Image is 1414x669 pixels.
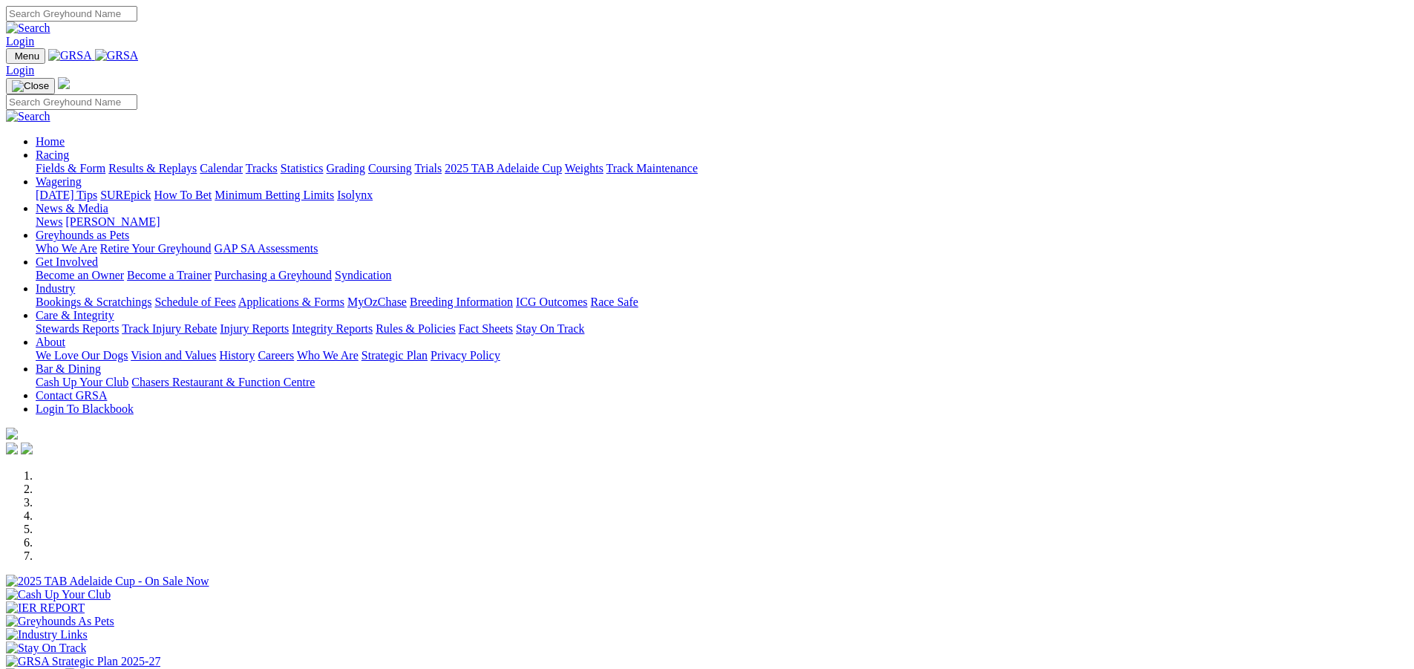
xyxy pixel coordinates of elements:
a: Home [36,135,65,148]
img: Greyhounds As Pets [6,615,114,628]
input: Search [6,94,137,110]
a: Careers [258,349,294,362]
a: Care & Integrity [36,309,114,322]
a: Injury Reports [220,322,289,335]
a: Who We Are [36,242,97,255]
a: About [36,336,65,348]
img: Search [6,110,50,123]
a: Tracks [246,162,278,174]
a: Weights [565,162,603,174]
img: facebook.svg [6,443,18,454]
a: Login [6,64,34,76]
a: Statistics [281,162,324,174]
a: [DATE] Tips [36,189,97,201]
a: Results & Replays [108,162,197,174]
a: Strategic Plan [361,349,428,362]
a: Minimum Betting Limits [215,189,334,201]
a: Login [6,35,34,48]
img: GRSA [48,49,92,62]
div: Industry [36,296,1408,309]
a: Track Maintenance [606,162,698,174]
a: Retire Your Greyhound [100,242,212,255]
a: Stewards Reports [36,322,119,335]
a: Fields & Form [36,162,105,174]
a: Contact GRSA [36,389,107,402]
a: Wagering [36,175,82,188]
span: Menu [15,50,39,62]
button: Toggle navigation [6,78,55,94]
img: Close [12,80,49,92]
img: GRSA Strategic Plan 2025-27 [6,655,160,668]
a: Rules & Policies [376,322,456,335]
a: Calendar [200,162,243,174]
a: History [219,349,255,362]
a: Get Involved [36,255,98,268]
a: MyOzChase [347,296,407,308]
a: Integrity Reports [292,322,373,335]
img: logo-grsa-white.png [6,428,18,440]
a: ICG Outcomes [516,296,587,308]
img: IER REPORT [6,601,85,615]
a: Purchasing a Greyhound [215,269,332,281]
img: Cash Up Your Club [6,588,111,601]
a: Industry [36,282,75,295]
img: GRSA [95,49,139,62]
a: Stay On Track [516,322,584,335]
a: Greyhounds as Pets [36,229,129,241]
div: Racing [36,162,1408,175]
div: News & Media [36,215,1408,229]
div: Get Involved [36,269,1408,282]
img: logo-grsa-white.png [58,77,70,89]
img: Stay On Track [6,642,86,655]
a: Isolynx [337,189,373,201]
a: Track Injury Rebate [122,322,217,335]
img: Industry Links [6,628,88,642]
a: How To Bet [154,189,212,201]
a: Become an Owner [36,269,124,281]
a: GAP SA Assessments [215,242,318,255]
img: 2025 TAB Adelaide Cup - On Sale Now [6,575,209,588]
a: Race Safe [590,296,638,308]
a: Applications & Forms [238,296,344,308]
a: Syndication [335,269,391,281]
a: Breeding Information [410,296,513,308]
div: About [36,349,1408,362]
a: Coursing [368,162,412,174]
a: Trials [414,162,442,174]
a: Login To Blackbook [36,402,134,415]
a: Become a Trainer [127,269,212,281]
a: Privacy Policy [431,349,500,362]
a: Bookings & Scratchings [36,296,151,308]
a: SUREpick [100,189,151,201]
a: Vision and Values [131,349,216,362]
a: Racing [36,149,69,161]
a: News & Media [36,202,108,215]
a: Chasers Restaurant & Function Centre [131,376,315,388]
input: Search [6,6,137,22]
a: Cash Up Your Club [36,376,128,388]
a: Who We Are [297,349,359,362]
img: twitter.svg [21,443,33,454]
a: 2025 TAB Adelaide Cup [445,162,562,174]
a: We Love Our Dogs [36,349,128,362]
a: Grading [327,162,365,174]
div: Bar & Dining [36,376,1408,389]
a: Fact Sheets [459,322,513,335]
a: Schedule of Fees [154,296,235,308]
img: Search [6,22,50,35]
div: Greyhounds as Pets [36,242,1408,255]
div: Wagering [36,189,1408,202]
a: Bar & Dining [36,362,101,375]
a: News [36,215,62,228]
div: Care & Integrity [36,322,1408,336]
a: [PERSON_NAME] [65,215,160,228]
button: Toggle navigation [6,48,45,64]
